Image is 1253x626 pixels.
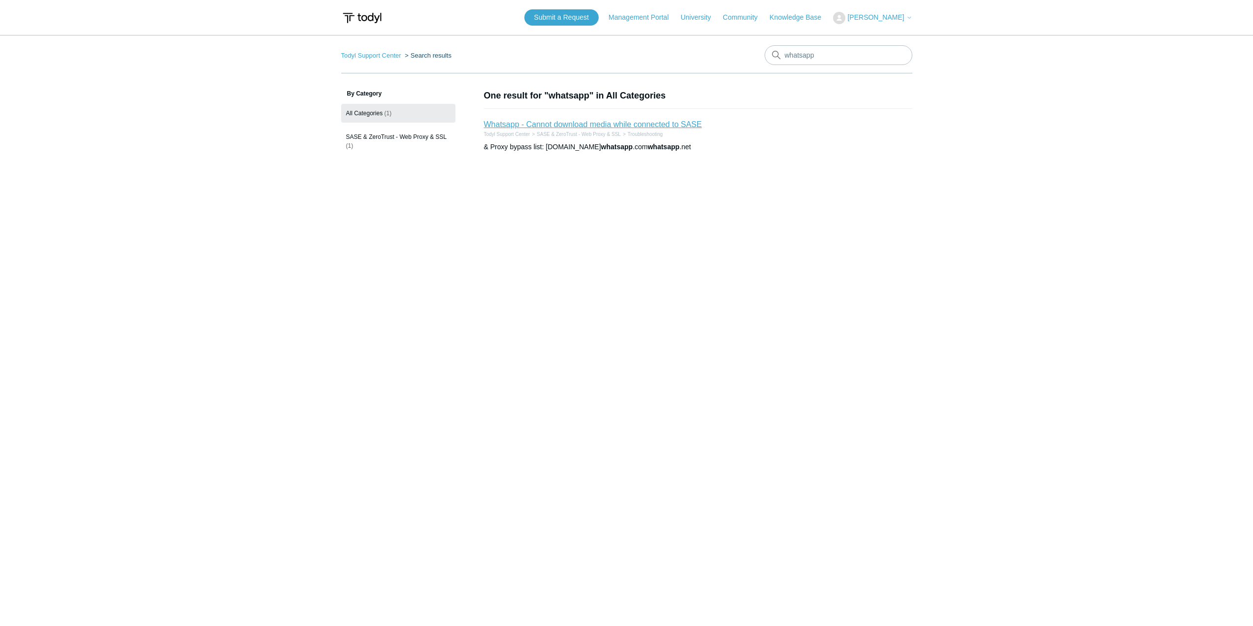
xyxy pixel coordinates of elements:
[484,120,702,129] a: Whatsapp - Cannot download media while connected to SASE
[484,132,530,137] a: Todyl Support Center
[341,52,401,59] a: Todyl Support Center
[621,131,663,138] li: Troubleshooting
[530,131,620,138] li: SASE & ZeroTrust - Web Proxy & SSL
[770,12,831,23] a: Knowledge Base
[647,143,679,151] em: whatsapp
[833,12,912,24] button: [PERSON_NAME]
[524,9,599,26] a: Submit a Request
[346,133,447,140] span: SASE & ZeroTrust - Web Proxy & SSL
[346,110,383,117] span: All Categories
[346,142,353,149] span: (1)
[341,9,383,27] img: Todyl Support Center Help Center home page
[484,131,530,138] li: Todyl Support Center
[628,132,663,137] a: Troubleshooting
[484,89,912,102] h1: One result for "whatsapp" in All Categories
[847,13,904,21] span: [PERSON_NAME]
[484,142,912,152] div: & Proxy bypass list: [DOMAIN_NAME] .com .net
[385,110,392,117] span: (1)
[680,12,720,23] a: University
[341,104,455,123] a: All Categories (1)
[765,45,912,65] input: Search
[403,52,451,59] li: Search results
[723,12,768,23] a: Community
[609,12,678,23] a: Management Portal
[341,89,455,98] h3: By Category
[341,128,455,155] a: SASE & ZeroTrust - Web Proxy & SSL (1)
[537,132,621,137] a: SASE & ZeroTrust - Web Proxy & SSL
[601,143,633,151] em: whatsapp
[341,52,403,59] li: Todyl Support Center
